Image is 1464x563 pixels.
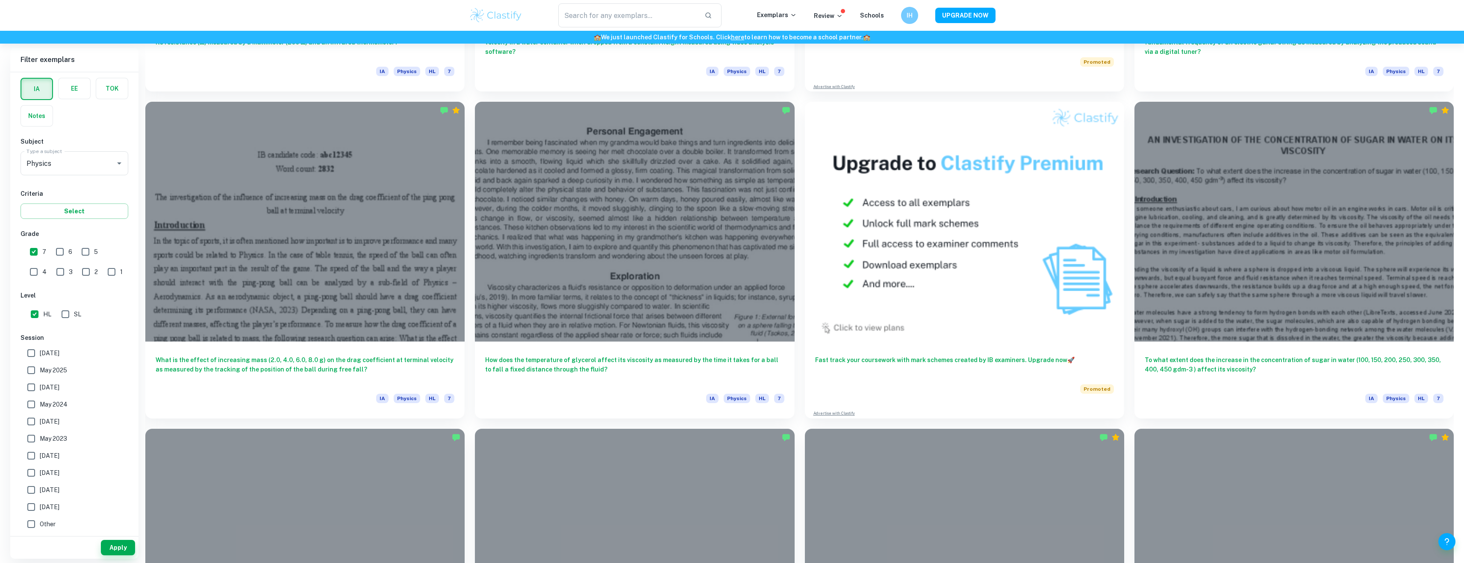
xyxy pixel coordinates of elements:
[904,11,914,20] h6: IH
[1099,433,1108,442] img: Marked
[935,8,996,23] button: UPGRADE NOW
[444,394,454,403] span: 7
[1383,67,1409,76] span: Physics
[485,355,784,383] h6: How does the temperature of glycerol affect its viscosity as measured by the time it takes for a ...
[40,383,59,392] span: [DATE]
[782,433,790,442] img: Marked
[558,3,698,27] input: Search for any exemplars...
[96,78,128,99] button: TOK
[452,106,460,115] div: Premium
[21,291,128,300] h6: Level
[755,394,769,403] span: HL
[863,34,870,41] span: 🏫
[706,67,719,76] span: IA
[757,10,797,20] p: Exemplars
[1145,355,1443,383] h6: To what extent does the increase in the concentration of sugar in water (100, 150, 200, 250, 300,...
[440,106,448,115] img: Marked
[21,203,128,219] button: Select
[815,355,1114,374] h6: Fast track your coursework with mark schemes created by IB examiners. Upgrade now
[805,102,1124,341] img: Thumbnail
[1429,433,1437,442] img: Marked
[43,310,51,319] span: HL
[40,417,59,426] span: [DATE]
[814,11,843,21] p: Review
[21,137,128,146] h6: Subject
[40,468,59,478] span: [DATE]
[40,348,59,358] span: [DATE]
[21,229,128,239] h6: Grade
[156,355,454,383] h6: What is the effect of increasing mass (2.0, 4.0, 6.0, 8.0 g) on the drag coefficient at terminal ...
[21,79,52,99] button: IA
[425,67,439,76] span: HL
[860,12,884,19] a: Schools
[724,67,750,76] span: Physics
[1433,394,1443,403] span: 7
[1414,394,1428,403] span: HL
[40,434,67,443] span: May 2023
[1365,67,1378,76] span: IA
[901,7,918,24] button: IH
[1414,67,1428,76] span: HL
[145,102,465,418] a: What is the effect of increasing mass (2.0, 4.0, 6.0, 8.0 g) on the drag coefficient at terminal ...
[394,67,420,76] span: Physics
[1067,357,1075,363] span: 🚀
[1433,67,1443,76] span: 7
[594,34,601,41] span: 🏫
[40,451,59,460] span: [DATE]
[1383,394,1409,403] span: Physics
[42,247,46,256] span: 7
[74,310,81,319] span: SL
[755,67,769,76] span: HL
[1080,57,1114,67] span: Promoted
[774,394,784,403] span: 7
[40,502,59,512] span: [DATE]
[42,267,47,277] span: 4
[813,84,855,90] a: Advertise with Clastify
[94,247,98,256] span: 5
[731,34,744,41] a: here
[774,67,784,76] span: 7
[1365,394,1378,403] span: IA
[101,540,135,555] button: Apply
[21,189,128,198] h6: Criteria
[706,394,719,403] span: IA
[724,394,750,403] span: Physics
[40,366,67,375] span: May 2025
[40,485,59,495] span: [DATE]
[782,106,790,115] img: Marked
[425,394,439,403] span: HL
[1441,433,1449,442] div: Premium
[813,410,855,416] a: Advertise with Clastify
[94,267,98,277] span: 2
[21,333,128,342] h6: Session
[27,147,62,155] label: Type a subject
[452,433,460,442] img: Marked
[1080,384,1114,394] span: Promoted
[10,48,138,72] h6: Filter exemplars
[475,102,794,418] a: How does the temperature of glycerol affect its viscosity as measured by the time it takes for a ...
[1438,533,1455,550] button: Help and Feedback
[40,400,68,409] span: May 2024
[21,106,53,126] button: Notes
[2,32,1462,42] h6: We just launched Clastify for Schools. Click to learn how to become a school partner.
[394,394,420,403] span: Physics
[444,67,454,76] span: 7
[1134,102,1454,418] a: To what extent does the increase in the concentration of sugar in water (100, 150, 200, 250, 300,...
[59,78,90,99] button: EE
[1111,433,1120,442] div: Premium
[376,394,389,403] span: IA
[376,67,389,76] span: IA
[68,247,72,256] span: 6
[69,267,73,277] span: 3
[120,267,123,277] span: 1
[1429,106,1437,115] img: Marked
[469,7,523,24] img: Clastify logo
[113,157,125,169] button: Open
[1441,106,1449,115] div: Premium
[40,519,56,529] span: Other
